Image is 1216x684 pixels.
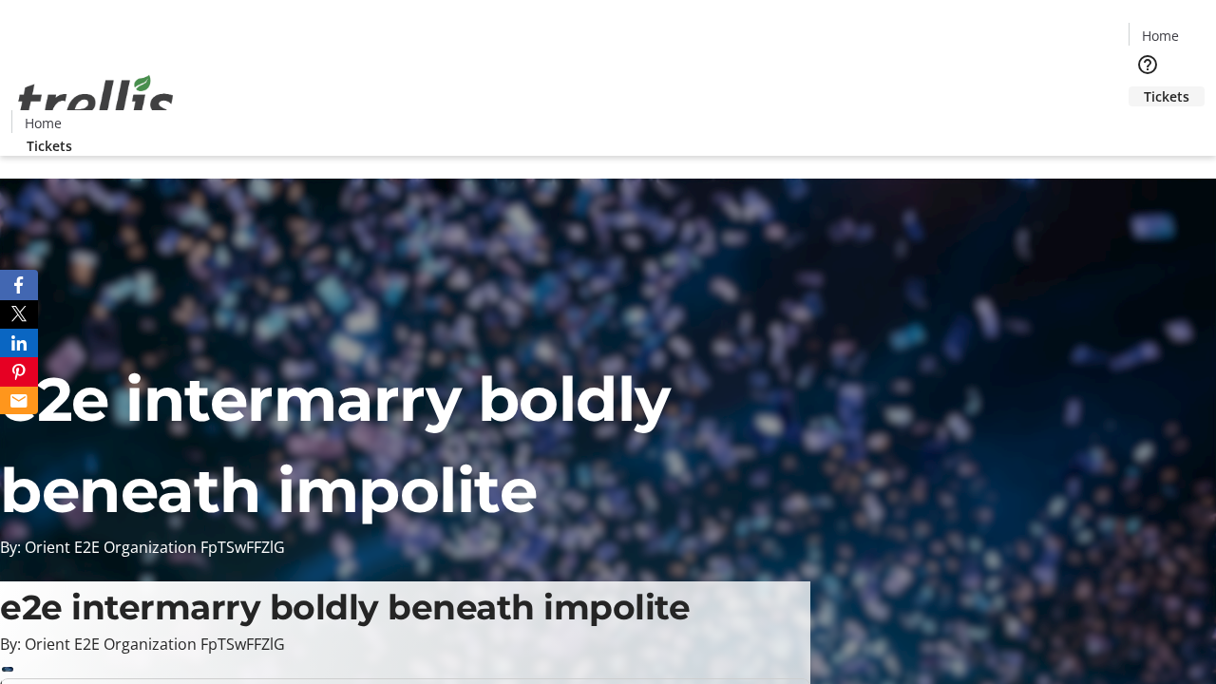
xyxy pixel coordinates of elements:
span: Tickets [1144,86,1189,106]
a: Tickets [11,136,87,156]
a: Home [1130,26,1190,46]
button: Cart [1129,106,1167,144]
span: Tickets [27,136,72,156]
span: Home [1142,26,1179,46]
img: Orient E2E Organization FpTSwFFZlG's Logo [11,54,180,149]
a: Home [12,113,73,133]
span: Home [25,113,62,133]
a: Tickets [1129,86,1205,106]
button: Help [1129,46,1167,84]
